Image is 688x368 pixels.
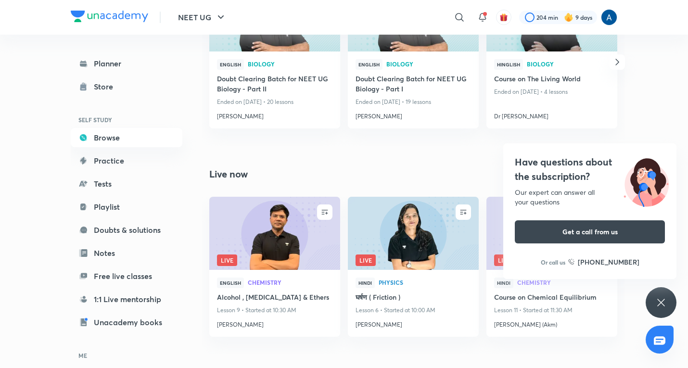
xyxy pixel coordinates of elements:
[386,61,471,67] span: Biology
[209,167,248,181] h2: Live now
[527,61,610,68] a: Biology
[379,279,471,286] a: Physics
[356,74,471,96] a: Doubt Clearing Batch for NEET UG Biology - Part I
[568,257,639,267] a: [PHONE_NUMBER]
[517,279,610,286] a: Chemistry
[208,196,341,270] img: new-thumbnail
[494,304,610,317] p: Lesson 11 • Started at 11:30 AM
[356,108,471,121] a: [PERSON_NAME]
[71,128,182,147] a: Browse
[94,81,119,92] div: Store
[348,197,479,270] a: new-thumbnailLive
[494,254,514,266] span: Live
[386,61,471,68] a: Biology
[217,108,332,121] a: [PERSON_NAME]
[515,155,665,184] h4: Have questions about the subscription?
[517,279,610,285] span: Chemistry
[248,61,332,67] span: Biology
[217,96,332,108] p: Ended on [DATE] • 20 lessons
[499,13,508,22] img: avatar
[71,290,182,309] a: 1:1 Live mentorship
[494,108,610,121] a: Dr [PERSON_NAME]
[527,61,610,67] span: Biology
[71,197,182,216] a: Playlist
[71,174,182,193] a: Tests
[248,279,332,286] a: Chemistry
[494,86,610,98] p: Ended on [DATE] • 4 lessons
[494,292,610,304] a: Course on Chemical Equilibrium
[578,257,639,267] h6: [PHONE_NUMBER]
[71,243,182,263] a: Notes
[217,254,237,266] span: Live
[356,96,471,108] p: Ended on [DATE] • 19 lessons
[71,266,182,286] a: Free live classes
[486,197,617,270] a: new-thumbnailLive
[71,112,182,128] h6: SELF STUDY
[356,278,375,288] span: Hindi
[71,220,182,240] a: Doubts & solutions
[356,317,471,329] a: [PERSON_NAME]
[616,155,676,207] img: ttu_illustration_new.svg
[356,59,382,70] span: English
[248,279,332,285] span: Chemistry
[564,13,573,22] img: streak
[71,313,182,332] a: Unacademy books
[217,292,332,304] a: Alcohol , [MEDICAL_DATA] & Ethers
[71,11,148,25] a: Company Logo
[217,278,244,288] span: English
[71,54,182,73] a: Planner
[71,347,182,364] h6: ME
[494,59,523,70] span: Hinglish
[541,258,565,266] p: Or call us
[356,292,471,304] a: घर्षण ( Friction )
[601,9,617,25] img: Anees Ahmed
[217,304,332,317] p: Lesson 9 • Started at 10:30 AM
[356,254,376,266] span: Live
[515,188,665,207] div: Our expert can answer all your questions
[494,317,610,329] a: [PERSON_NAME] (Akm)
[496,10,511,25] button: avatar
[494,74,610,86] a: Course on The Living World
[71,77,182,96] a: Store
[494,278,513,288] span: Hindi
[217,317,332,329] a: [PERSON_NAME]
[379,279,471,285] span: Physics
[248,61,332,68] a: Biology
[515,220,665,243] button: Get a call from us
[217,59,244,70] span: English
[71,11,148,22] img: Company Logo
[172,8,232,27] button: NEET UG
[346,196,480,270] img: new-thumbnail
[209,197,340,270] a: new-thumbnailLive
[71,151,182,170] a: Practice
[217,74,332,96] a: Doubt Clearing Batch for NEET UG Biology - Part II
[356,304,471,317] p: Lesson 6 • Started at 10:00 AM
